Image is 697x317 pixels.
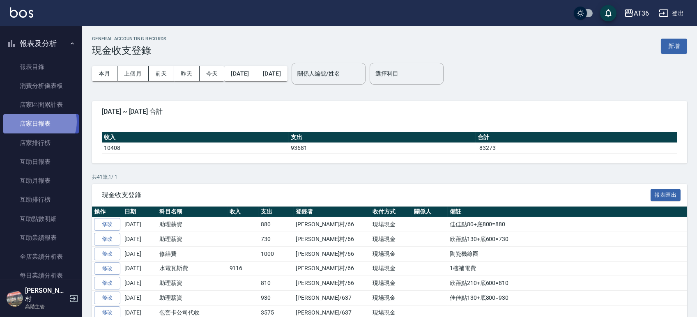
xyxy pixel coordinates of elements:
button: [DATE] [256,66,288,81]
td: [PERSON_NAME]村/66 [294,246,370,261]
td: [DATE] [122,246,157,261]
th: 關係人 [412,207,448,217]
td: 10408 [102,142,289,153]
td: [DATE] [122,232,157,247]
td: 助理薪資 [157,232,228,247]
td: 佳佳點80+底800=880 [448,217,687,232]
td: [DATE] [122,291,157,306]
button: 報表匯出 [651,189,681,202]
p: 高階主管 [25,303,67,310]
th: 操作 [92,207,122,217]
a: 修改 [94,277,120,289]
button: 今天 [200,66,225,81]
a: 修改 [94,292,120,304]
td: 助理薪資 [157,276,228,291]
td: 810 [259,276,294,291]
td: -83273 [476,142,677,153]
a: 修改 [94,218,120,231]
th: 合計 [476,132,677,143]
button: 報表及分析 [3,33,79,54]
th: 支出 [289,132,476,143]
button: 上個月 [117,66,149,81]
td: 助理薪資 [157,217,228,232]
button: save [600,5,616,21]
h3: 現金收支登錄 [92,45,167,56]
a: 報表目錄 [3,57,79,76]
a: 消費分析儀表板 [3,76,79,95]
td: [DATE] [122,217,157,232]
div: AT36 [634,8,649,18]
td: [PERSON_NAME]村/66 [294,217,370,232]
button: 昨天 [174,66,200,81]
td: 現場現金 [370,291,412,306]
button: AT36 [621,5,652,22]
a: 新增 [661,42,687,50]
a: 每日業績分析表 [3,266,79,285]
a: 互助業績報表 [3,228,79,247]
a: 修改 [94,233,120,246]
span: [DATE] ~ [DATE] 合計 [102,108,677,116]
button: 前天 [149,66,174,81]
td: 佳佳點130+底800=930 [448,291,687,306]
img: Logo [10,7,33,18]
a: 店家日報表 [3,114,79,133]
h2: GENERAL ACCOUNTING RECORDS [92,36,167,41]
td: 水電瓦斯費 [157,261,228,276]
td: 93681 [289,142,476,153]
button: 本月 [92,66,117,81]
td: 欣蓓點130+底600=730 [448,232,687,247]
h5: [PERSON_NAME]村 [25,287,67,303]
td: 現場現金 [370,232,412,247]
td: [PERSON_NAME]村/66 [294,276,370,291]
td: 欣蓓點210+底600=810 [448,276,687,291]
p: 共 41 筆, 1 / 1 [92,173,687,181]
td: 現場現金 [370,246,412,261]
td: 880 [259,217,294,232]
th: 支出 [259,207,294,217]
button: 登出 [656,6,687,21]
button: [DATE] [224,66,256,81]
td: 現場現金 [370,261,412,276]
a: 互助點數明細 [3,209,79,228]
td: [PERSON_NAME]村/66 [294,232,370,247]
td: 陶瓷機線圈 [448,246,687,261]
td: [DATE] [122,276,157,291]
a: 修改 [94,262,120,275]
td: 現場現金 [370,276,412,291]
td: 1樓補電費 [448,261,687,276]
td: [PERSON_NAME]/637 [294,291,370,306]
td: 730 [259,232,294,247]
td: 930 [259,291,294,306]
a: 修改 [94,248,120,260]
td: 1000 [259,246,294,261]
td: 現場現金 [370,217,412,232]
th: 收付方式 [370,207,412,217]
a: 報表匯出 [651,191,681,198]
td: 9116 [228,261,259,276]
a: 互助日報表 [3,152,79,171]
span: 現金收支登錄 [102,191,651,199]
button: 新增 [661,39,687,54]
td: [DATE] [122,261,157,276]
a: 全店業績分析表 [3,247,79,266]
th: 登錄者 [294,207,370,217]
th: 日期 [122,207,157,217]
img: Person [7,290,23,307]
a: 店家區間累計表 [3,95,79,114]
td: [PERSON_NAME]村/66 [294,261,370,276]
a: 互助月報表 [3,171,79,190]
td: 助理薪資 [157,291,228,306]
td: 修繕費 [157,246,228,261]
a: 互助排行榜 [3,190,79,209]
th: 收入 [102,132,289,143]
th: 備註 [448,207,687,217]
th: 收入 [228,207,259,217]
a: 店家排行榜 [3,133,79,152]
th: 科目名稱 [157,207,228,217]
